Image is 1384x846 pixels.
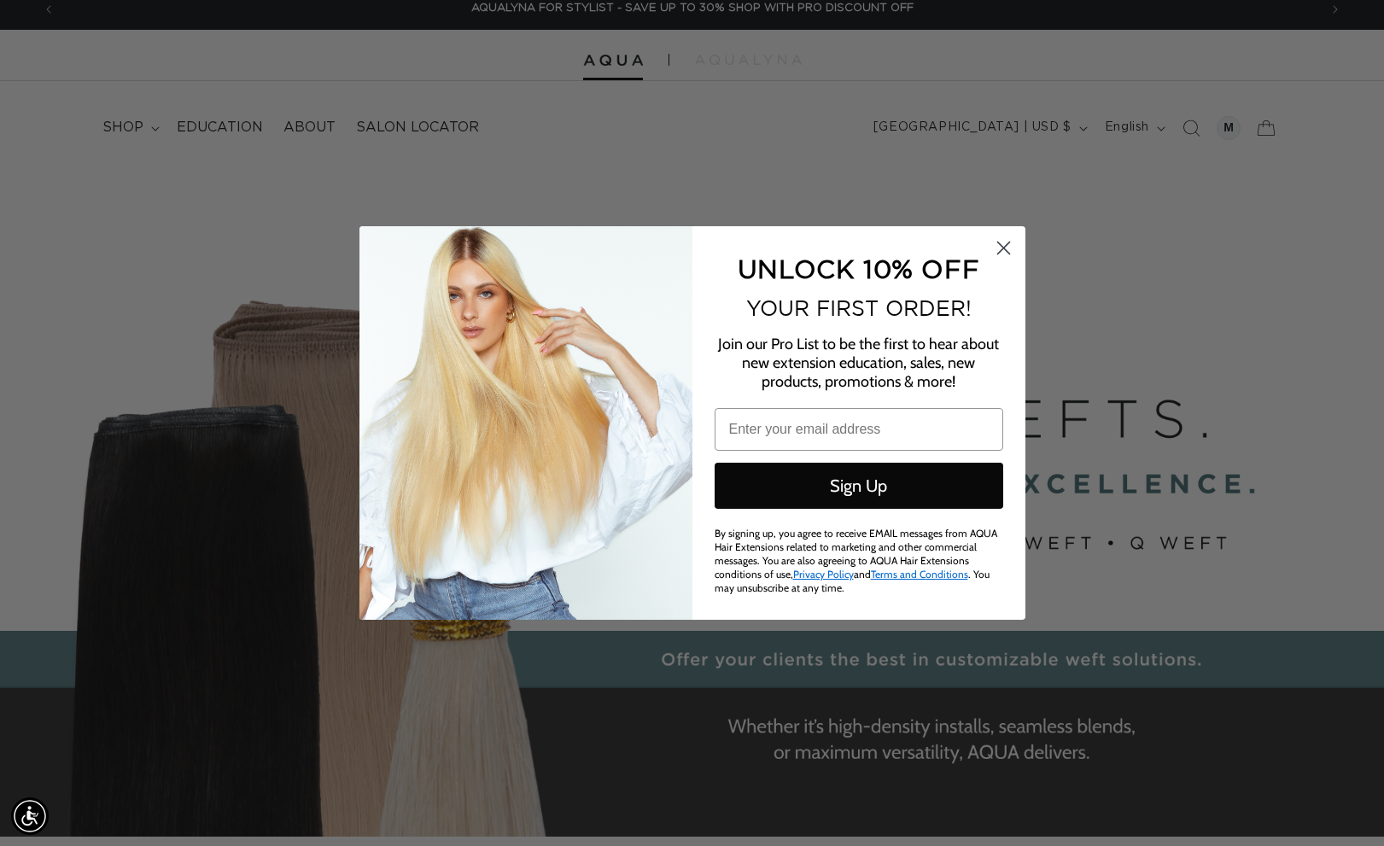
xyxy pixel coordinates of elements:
span: UNLOCK 10% OFF [738,254,979,283]
div: Accessibility Menu [11,797,49,835]
button: Sign Up [715,463,1003,509]
button: Close dialog [989,233,1019,263]
input: Enter your email address [715,408,1003,451]
a: Privacy Policy [793,568,854,581]
span: By signing up, you agree to receive EMAIL messages from AQUA Hair Extensions related to marketing... [715,527,997,594]
span: YOUR FIRST ORDER! [746,296,972,320]
a: Terms and Conditions [871,568,968,581]
span: Join our Pro List to be the first to hear about new extension education, sales, new products, pro... [718,335,999,391]
img: daab8b0d-f573-4e8c-a4d0-05ad8d765127.png [359,226,692,620]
